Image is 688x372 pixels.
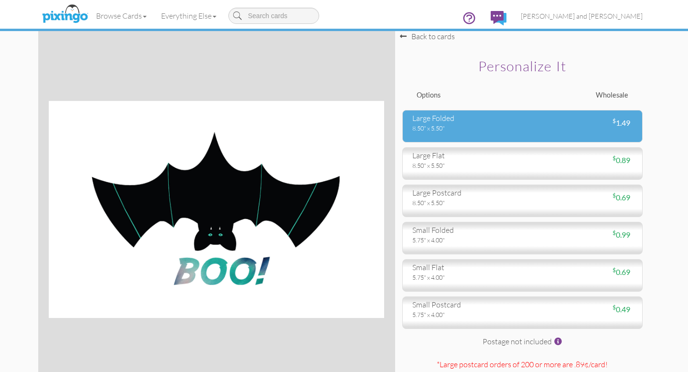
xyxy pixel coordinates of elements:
[613,192,616,199] sup: $
[89,4,154,28] a: Browse Cards
[613,266,616,274] sup: $
[412,262,516,273] div: small flat
[419,59,626,74] h2: Personalize it
[613,155,630,164] span: 0.89
[613,193,630,202] span: 0.69
[613,229,616,236] sup: $
[412,150,516,161] div: large flat
[412,225,516,236] div: small folded
[409,90,523,100] div: Options
[412,113,516,124] div: large folded
[514,4,650,28] a: [PERSON_NAME] and [PERSON_NAME]
[613,117,616,124] sup: $
[402,336,643,354] div: Postage not included
[40,2,90,26] img: pixingo logo
[522,90,635,100] div: Wholesale
[521,12,643,20] span: [PERSON_NAME] and [PERSON_NAME]
[412,273,516,282] div: 5.75" x 4.00"
[613,267,630,276] span: 0.69
[412,310,516,319] div: 5.75" x 4.00"
[412,161,516,170] div: 8.50" x 5.50"
[412,236,516,244] div: 5.75" x 4.00"
[49,101,384,318] img: 20190923-194846-6c9a576beb17-1500.jpg
[613,154,616,162] sup: $
[613,118,630,127] span: 1.49
[613,304,616,311] sup: $
[228,8,319,24] input: Search cards
[412,187,516,198] div: large postcard
[491,11,506,25] img: comments.svg
[412,198,516,207] div: 8.50" x 5.50"
[412,124,516,132] div: 8.50" x 5.50"
[613,305,630,314] span: 0.49
[613,230,630,239] span: 0.99
[412,299,516,310] div: small postcard
[154,4,224,28] a: Everything Else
